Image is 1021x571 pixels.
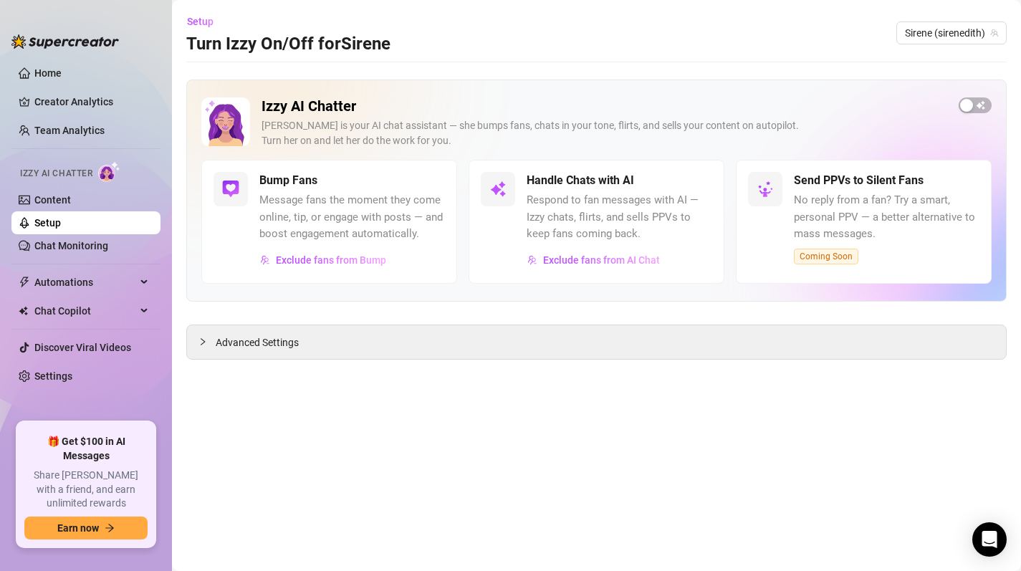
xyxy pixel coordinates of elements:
[905,22,998,44] span: Sirene (sirenedith)
[259,249,387,272] button: Exclude fans from Bump
[11,34,119,49] img: logo-BBDzfeDw.svg
[34,240,108,251] a: Chat Monitoring
[757,181,774,198] img: svg%3e
[262,118,947,148] div: [PERSON_NAME] is your AI chat assistant — she bumps fans, chats in your tone, flirts, and sells y...
[34,90,149,113] a: Creator Analytics
[794,192,979,243] span: No reply from a fan? Try a smart, personal PPV — a better alternative to mass messages.
[543,254,660,266] span: Exclude fans from AI Chat
[34,125,105,136] a: Team Analytics
[24,517,148,539] button: Earn nowarrow-right
[98,161,120,182] img: AI Chatter
[794,172,924,189] h5: Send PPVs to Silent Fans
[972,522,1007,557] div: Open Intercom Messenger
[527,192,712,243] span: Respond to fan messages with AI — Izzy chats, flirts, and sells PPVs to keep fans coming back.
[216,335,299,350] span: Advanced Settings
[187,16,214,27] span: Setup
[489,181,507,198] img: svg%3e
[105,523,115,533] span: arrow-right
[24,435,148,463] span: 🎁 Get $100 in AI Messages
[201,97,250,146] img: Izzy AI Chatter
[186,33,390,56] h3: Turn Izzy On/Off for Sirene
[198,337,207,346] span: collapsed
[527,255,537,265] img: svg%3e
[57,522,99,534] span: Earn now
[222,181,239,198] img: svg%3e
[990,29,999,37] span: team
[186,10,225,33] button: Setup
[19,306,28,316] img: Chat Copilot
[34,67,62,79] a: Home
[24,469,148,511] span: Share [PERSON_NAME] with a friend, and earn unlimited rewards
[34,217,61,229] a: Setup
[19,277,30,288] span: thunderbolt
[527,172,634,189] h5: Handle Chats with AI
[259,172,317,189] h5: Bump Fans
[527,249,661,272] button: Exclude fans from AI Chat
[34,370,72,382] a: Settings
[34,271,136,294] span: Automations
[20,167,92,181] span: Izzy AI Chatter
[198,334,216,350] div: collapsed
[262,97,947,115] h2: Izzy AI Chatter
[260,255,270,265] img: svg%3e
[34,342,131,353] a: Discover Viral Videos
[794,249,858,264] span: Coming Soon
[276,254,386,266] span: Exclude fans from Bump
[34,299,136,322] span: Chat Copilot
[259,192,445,243] span: Message fans the moment they come online, tip, or engage with posts — and boost engagement automa...
[34,194,71,206] a: Content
